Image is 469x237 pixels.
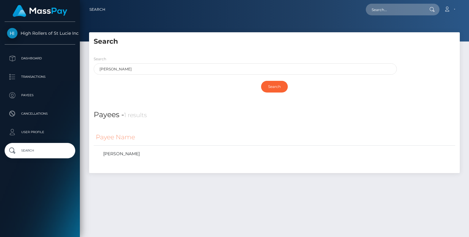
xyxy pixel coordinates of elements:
a: Transactions [5,69,75,85]
a: Cancellations [5,106,75,121]
p: Search [7,146,73,155]
p: Payees [7,91,73,100]
small: 1 results [124,111,147,119]
label: Search [94,56,106,62]
p: Dashboard [7,54,73,63]
a: User Profile [5,124,75,140]
img: MassPay Logo [13,5,67,17]
p: User Profile [7,128,73,137]
input: Enter search term [94,63,397,75]
a: Search [89,3,105,16]
a: Dashboard [5,51,75,66]
span: High Rollers of St Lucie Inc [5,30,75,36]
p: Cancellations [7,109,73,118]
a: [PERSON_NAME] [96,149,453,158]
input: Search... [366,4,424,15]
img: High Rollers of St Lucie Inc [7,28,18,38]
a: Search [5,143,75,158]
h4: Payees - [94,109,455,120]
h5: Search [94,37,455,46]
th: Payee Name [94,129,455,146]
a: Payees [5,88,75,103]
p: Transactions [7,72,73,81]
input: Search [261,81,288,93]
